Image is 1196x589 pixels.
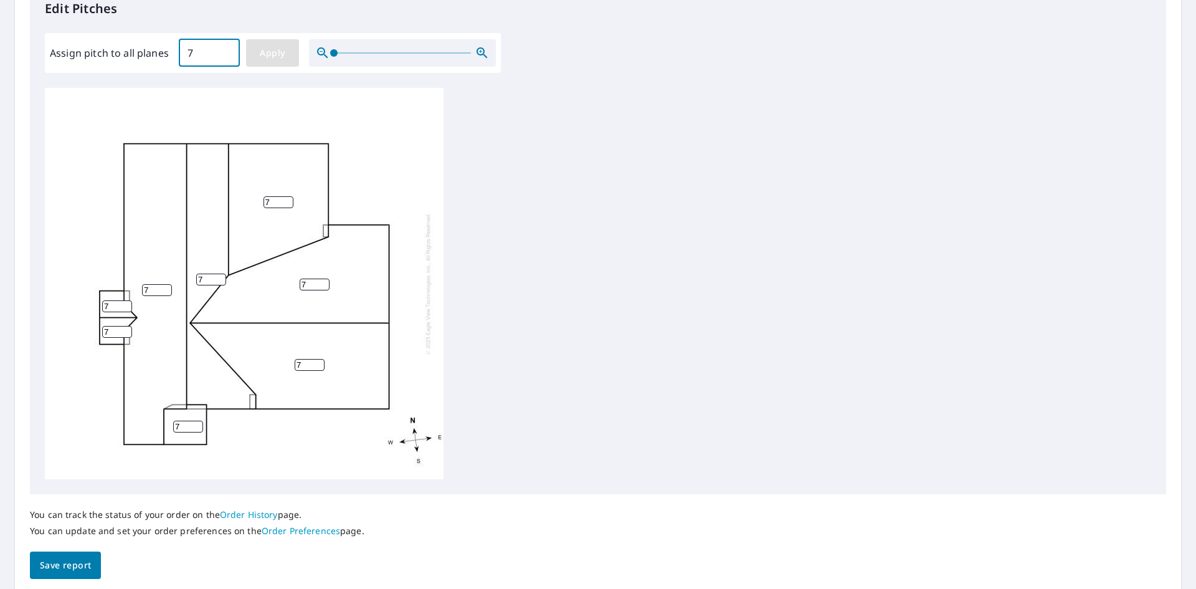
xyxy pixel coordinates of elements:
[30,509,364,520] p: You can track the status of your order on the page.
[262,525,340,537] a: Order Preferences
[179,36,240,70] input: 00.0
[30,552,101,580] button: Save report
[50,45,169,60] label: Assign pitch to all planes
[256,45,289,61] span: Apply
[246,39,299,67] button: Apply
[40,558,91,573] span: Save report
[30,525,364,537] p: You can update and set your order preferences on the page.
[220,509,278,520] a: Order History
